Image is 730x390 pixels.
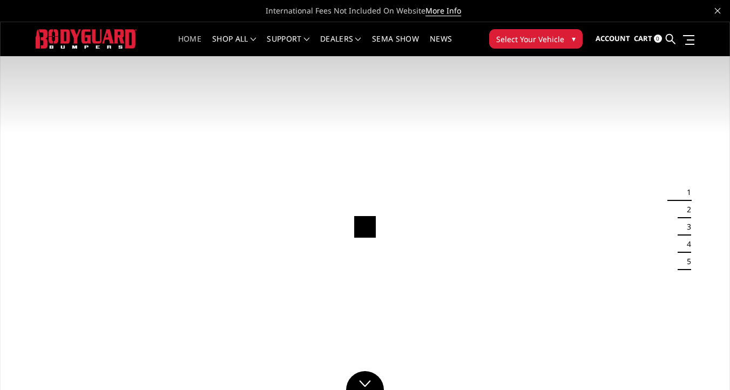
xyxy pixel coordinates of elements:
[680,201,691,218] button: 2 of 5
[372,35,419,56] a: SEMA Show
[596,24,630,53] a: Account
[596,33,630,43] span: Account
[572,33,576,44] span: ▾
[634,24,662,53] a: Cart 0
[634,33,652,43] span: Cart
[680,218,691,236] button: 3 of 5
[267,35,309,56] a: Support
[496,33,564,45] span: Select Your Vehicle
[320,35,361,56] a: Dealers
[346,371,384,390] a: Click to Down
[654,35,662,43] span: 0
[425,5,461,16] a: More Info
[36,29,137,49] img: BODYGUARD BUMPERS
[680,253,691,270] button: 5 of 5
[680,184,691,201] button: 1 of 5
[212,35,256,56] a: shop all
[680,236,691,253] button: 4 of 5
[489,29,583,49] button: Select Your Vehicle
[178,35,201,56] a: Home
[430,35,452,56] a: News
